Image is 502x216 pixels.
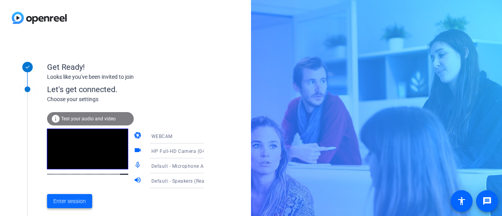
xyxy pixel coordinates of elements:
div: Get Ready! [47,61,204,73]
mat-icon: camera [134,131,143,141]
span: HP Full-HD Camera (0408:5390) [151,148,226,154]
mat-icon: mic_none [134,161,143,171]
div: Looks like you've been invited to join [47,73,204,81]
span: WEBCAM [151,134,173,139]
span: Enter session [53,197,86,205]
mat-icon: accessibility [457,196,466,206]
mat-icon: videocam [134,146,143,156]
button: Enter session [47,194,92,208]
div: Let's get connected. [47,83,220,95]
div: Choose your settings [47,95,220,103]
span: Default - Microphone Array (Intel® Smart Sound Technology (Intel® SST)) [151,163,320,169]
mat-icon: info [51,114,60,123]
span: Default - Speakers (Realtek(R) Audio) [151,178,236,184]
mat-icon: volume_up [134,176,143,185]
span: Test your audio and video [61,116,116,122]
mat-icon: message [482,196,492,206]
